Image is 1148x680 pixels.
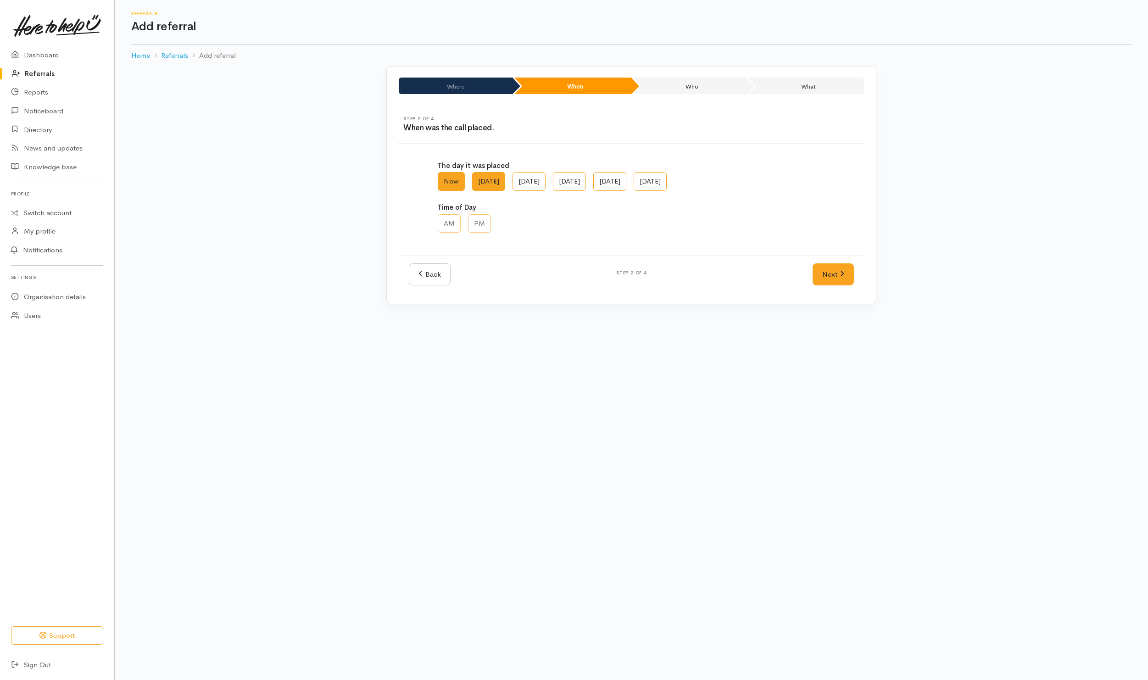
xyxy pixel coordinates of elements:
label: Now [438,172,465,191]
a: Referrals [161,50,188,61]
a: Next [813,263,854,286]
a: Back [409,263,451,286]
label: [DATE] [472,172,505,191]
li: What [748,78,864,94]
h6: Settings [11,271,103,284]
li: Where [399,78,513,94]
label: [DATE] [513,172,546,191]
li: Add referral [188,50,236,61]
h6: Step 2 of 4 [462,270,801,275]
h6: Profile [11,188,103,200]
label: The day it was placed [438,161,509,171]
nav: breadcrumb [131,45,1131,67]
label: [DATE] [634,172,667,191]
li: Who [633,78,747,94]
h1: Add referral [131,20,1131,33]
h3: When was the call placed. [403,124,631,133]
h6: Step 2 of 4 [403,116,631,121]
label: [DATE] [593,172,626,191]
label: [DATE] [553,172,586,191]
button: Support [11,626,103,645]
label: Time of Day [438,202,476,213]
h6: Referrals [131,11,1131,16]
li: When [514,78,631,94]
a: Home [131,50,150,61]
